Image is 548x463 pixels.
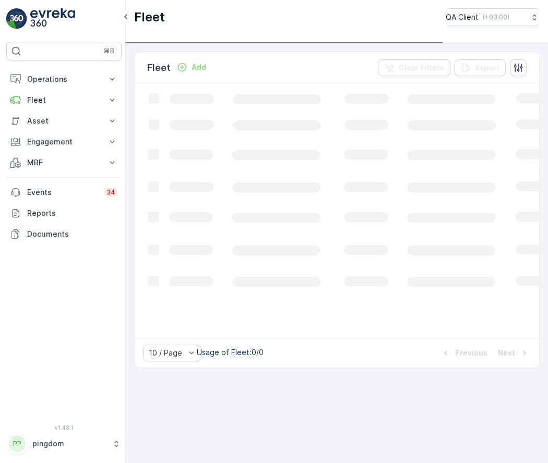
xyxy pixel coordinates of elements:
[6,224,122,245] a: Documents
[27,74,101,84] p: Operations
[27,187,98,198] p: Events
[6,111,122,131] button: Asset
[455,59,506,76] button: Export
[6,203,122,224] a: Reports
[27,137,101,147] p: Engagement
[106,188,115,197] p: 34
[6,152,122,173] button: MRF
[6,90,122,111] button: Fleet
[6,69,122,90] button: Operations
[498,348,515,358] p: Next
[497,347,531,359] button: Next
[446,8,540,26] button: QA Client(+03:00)
[6,433,122,455] button: PPpingdom
[27,229,117,239] p: Documents
[483,13,509,21] p: ( +03:00 )
[27,157,101,168] p: MRF
[6,424,122,431] span: v 1.48.1
[446,12,479,22] p: QA Client
[27,95,101,105] p: Fleet
[104,47,114,55] p: ⌘B
[399,63,444,73] p: Clear Filters
[134,9,165,26] p: Fleet
[439,347,489,359] button: Previous
[475,63,499,73] p: Export
[9,435,26,452] div: PP
[173,61,210,74] button: Add
[378,59,450,76] button: Clear Filters
[32,438,107,449] p: pingdom
[6,131,122,152] button: Engagement
[192,62,206,72] p: Add
[197,347,264,358] p: Usage of Fleet : 0/0
[27,116,101,126] p: Asset
[30,8,75,29] img: logo_light-DOdMpM7g.png
[6,8,27,29] img: logo
[455,348,487,358] p: Previous
[27,208,117,218] p: Reports
[147,60,171,75] p: Fleet
[6,182,122,203] a: Events34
